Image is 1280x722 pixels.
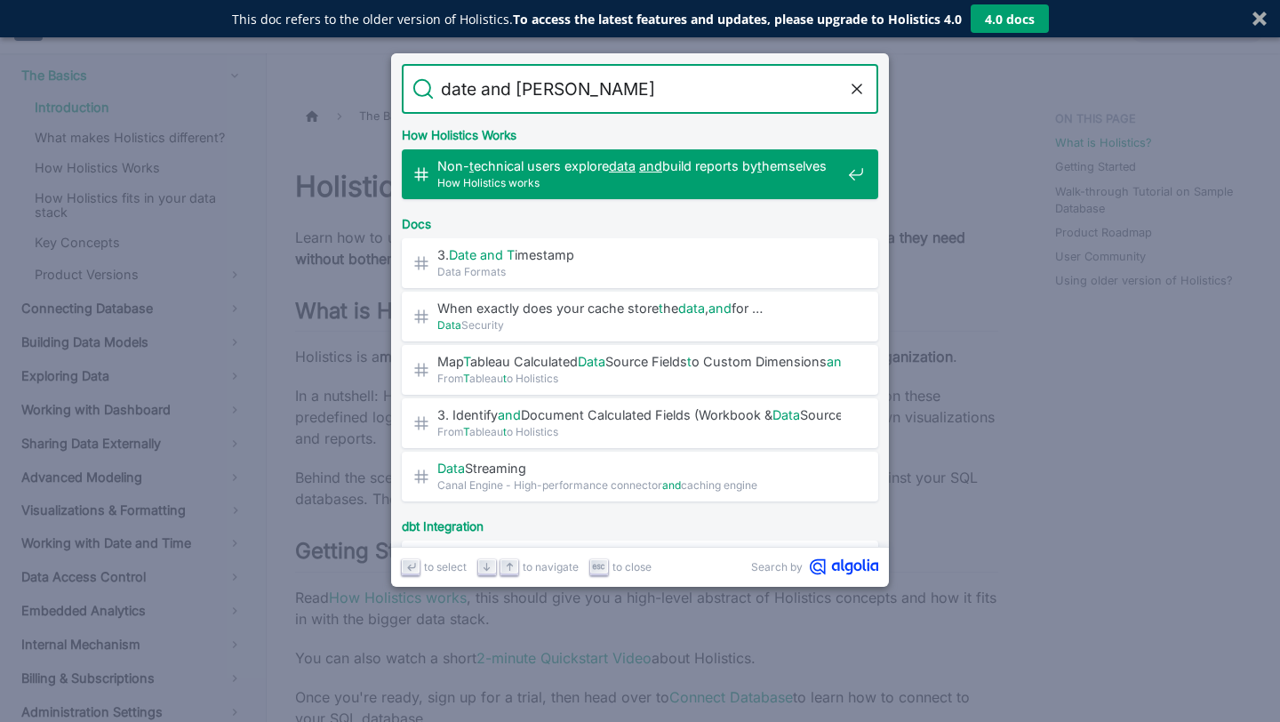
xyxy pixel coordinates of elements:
[402,149,878,199] a: Non-technical users exploredata andbuild reports bythemselves​How Holistics works
[463,425,469,438] mark: T
[398,203,882,238] div: Docs
[480,560,493,574] svg: Arrow down
[437,423,841,440] span: From ableau o Holistics
[827,354,850,369] mark: and
[402,452,878,501] a: DataStreaming​Canal Engine - High-performance connectorandcaching engine
[480,247,503,262] mark: and
[708,301,732,316] mark: and
[398,505,882,541] div: dbt Integration
[846,78,868,100] button: Clear the query
[437,406,841,423] span: 3. Identify Document Calculated Fields (Workbook & Source)​
[402,541,878,590] a: Giving factualanddimensional structurestodata- dbt still performs …Modeling in dbt vs modeling in...
[503,425,507,438] mark: t
[437,461,465,476] mark: Data
[612,558,652,575] span: to close
[662,478,681,492] mark: and
[437,317,841,333] span: Security
[463,372,469,385] mark: T
[437,246,841,263] span: 3. imestamp​
[404,560,418,574] svg: Enter key
[639,158,662,173] mark: and
[402,292,878,341] a: When exactly does your cache storethedata,andfor …DataSecurity
[232,10,962,28] p: This doc refers to the older version of Holistics.
[757,158,762,173] mark: t
[578,354,605,369] mark: Data
[971,4,1049,33] button: 4.0 docs
[402,398,878,448] a: 3. IdentifyandDocument Calculated Fields (Workbook &DataSource)​FromTableauto Holistics
[507,247,515,262] mark: T
[523,558,579,575] span: to navigate
[687,354,692,369] mark: t
[402,238,878,288] a: 3.Date and Timestamp​Data Formats
[437,174,841,191] span: How Holistics works
[751,558,803,575] span: Search by
[437,353,841,370] span: Map ableau Calculated Source Fields o Custom Dimensions …
[498,407,521,422] mark: and
[424,558,467,575] span: to select
[503,560,516,574] svg: Arrow up
[659,301,663,316] mark: t
[810,558,878,575] svg: Algolia
[592,560,605,574] svg: Escape key
[232,10,962,28] div: This doc refers to the older version of Holistics.To access the latest features and updates, plea...
[437,477,841,493] span: Canal Engine - High-performance connector caching engine
[772,407,800,422] mark: Data
[609,158,636,173] mark: data
[469,158,474,173] mark: t
[437,300,841,317] span: When exactly does your cache store he , for …
[398,114,882,149] div: How Holistics Works
[449,247,476,262] mark: Date
[402,345,878,395] a: MapTableau CalculatedDataSource Fieldsto Custom Dimensionsand…FromTableauto Holistics
[437,157,841,174] span: Non- echnical users explore build reports by hemselves​
[437,318,461,332] mark: Data
[463,354,470,369] mark: T
[513,11,962,28] strong: To access the latest features and updates, please upgrade to Holistics 4.0
[751,558,878,575] a: Search byAlgolia
[434,64,846,114] input: Search docs
[678,301,705,316] mark: data
[437,263,841,280] span: Data Formats
[437,370,841,387] span: From ableau o Holistics
[503,372,507,385] mark: t
[437,460,841,477] span: Streaming​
